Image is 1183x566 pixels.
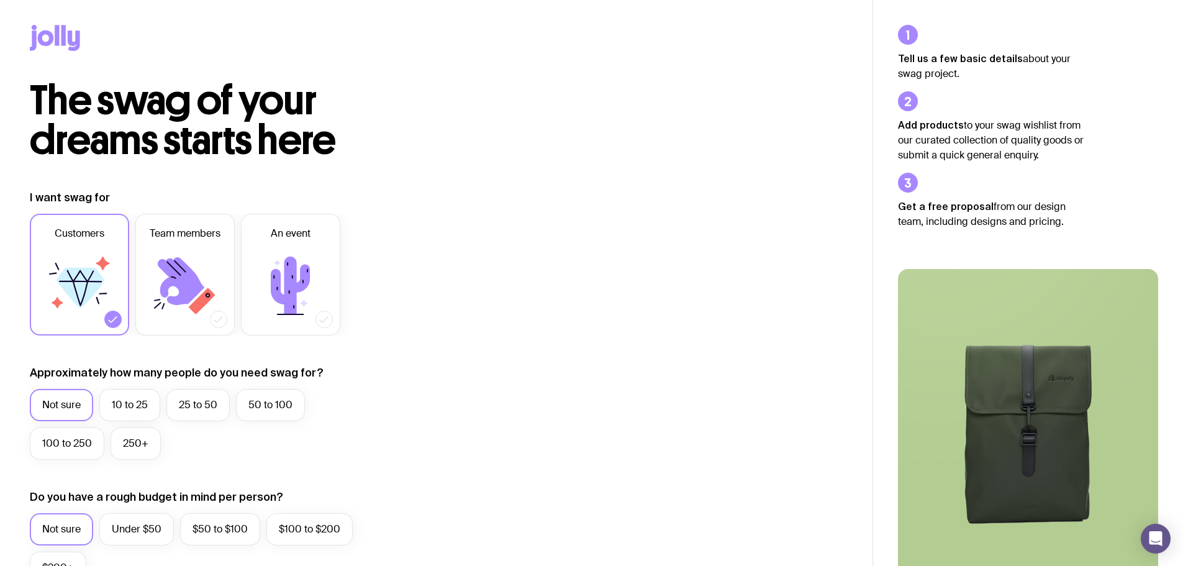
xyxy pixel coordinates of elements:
[99,513,174,545] label: Under $50
[99,389,160,421] label: 10 to 25
[150,226,220,241] span: Team members
[166,389,230,421] label: 25 to 50
[898,201,994,212] strong: Get a free proposal
[898,119,964,130] strong: Add products
[30,76,336,165] span: The swag of your dreams starts here
[898,51,1084,81] p: about your swag project.
[30,365,324,380] label: Approximately how many people do you need swag for?
[111,427,161,460] label: 250+
[30,190,110,205] label: I want swag for
[898,117,1084,163] p: to your swag wishlist from our curated collection of quality goods or submit a quick general enqu...
[30,389,93,421] label: Not sure
[266,513,353,545] label: $100 to $200
[180,513,260,545] label: $50 to $100
[30,513,93,545] label: Not sure
[236,389,305,421] label: 50 to 100
[30,427,104,460] label: 100 to 250
[271,226,310,241] span: An event
[55,226,104,241] span: Customers
[898,199,1084,229] p: from our design team, including designs and pricing.
[1141,524,1171,554] div: Open Intercom Messenger
[898,53,1023,64] strong: Tell us a few basic details
[30,490,283,504] label: Do you have a rough budget in mind per person?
